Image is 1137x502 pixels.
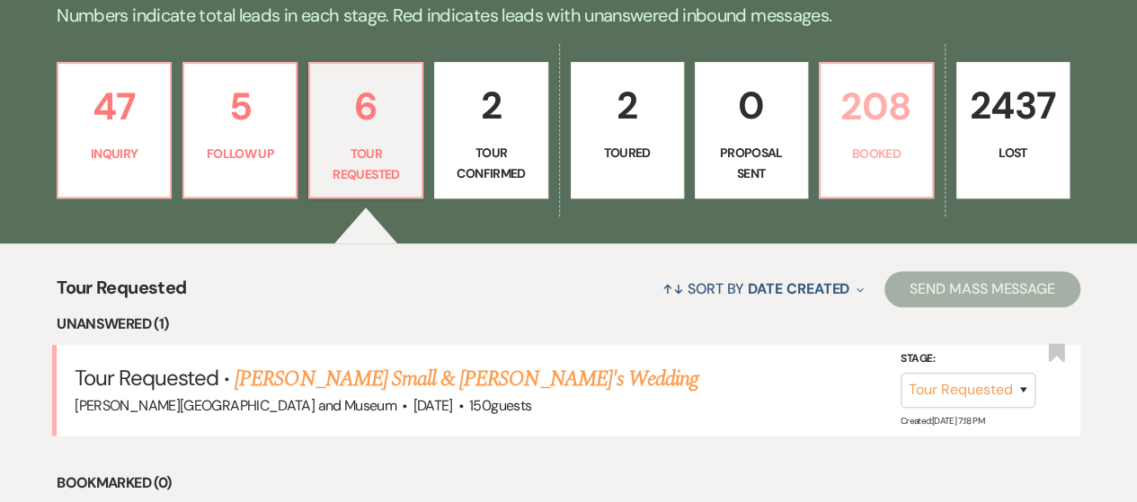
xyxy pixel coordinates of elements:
[182,62,298,198] a: 5Follow Up
[662,279,684,298] span: ↑↓
[195,76,285,137] p: 5
[195,144,285,163] p: Follow Up
[321,144,411,184] p: Tour Requested
[695,62,808,198] a: 0Proposal Sent
[901,415,984,427] span: Created: [DATE] 7:18 PM
[655,265,871,313] button: Sort By Date Created
[57,62,172,198] a: 47Inquiry
[308,62,423,198] a: 6Tour Requested
[434,62,547,198] a: 2Tour Confirmed
[446,143,536,183] p: Tour Confirmed
[582,75,672,136] p: 2
[956,62,1070,198] a: 2437Lost
[57,313,1080,336] li: Unanswered (1)
[819,62,934,198] a: 208Booked
[57,471,1080,495] li: Bookmarked (0)
[831,144,921,163] p: Booked
[75,364,218,392] span: Tour Requested
[321,76,411,137] p: 6
[69,144,159,163] p: Inquiry
[706,143,796,183] p: Proposal Sent
[57,274,186,313] span: Tour Requested
[901,349,1035,369] label: Stage:
[413,396,452,415] span: [DATE]
[469,396,531,415] span: 150 guests
[235,363,698,395] a: [PERSON_NAME] Small & [PERSON_NAME]'s Wedding
[831,76,921,137] p: 208
[571,62,684,198] a: 2Toured
[748,279,849,298] span: Date Created
[69,76,159,137] p: 47
[706,75,796,136] p: 0
[75,396,396,415] span: [PERSON_NAME][GEOGRAPHIC_DATA] and Museum
[968,75,1058,136] p: 2437
[446,75,536,136] p: 2
[884,271,1080,307] button: Send Mass Message
[582,143,672,163] p: Toured
[968,143,1058,163] p: Lost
